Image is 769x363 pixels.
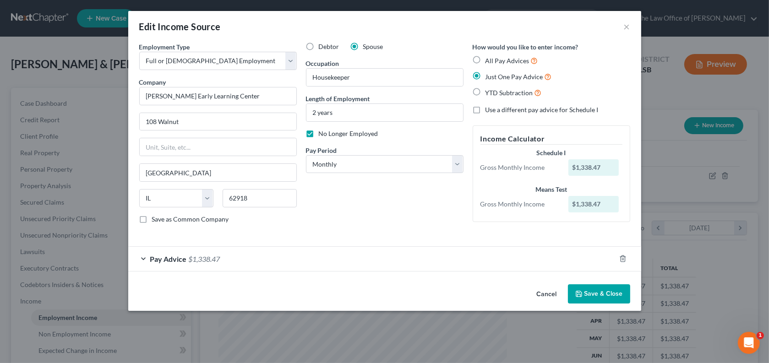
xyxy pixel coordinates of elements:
div: Gross Monthly Income [476,200,564,209]
h5: Income Calculator [480,133,622,145]
span: No Longer Employed [319,130,378,137]
div: Gross Monthly Income [476,163,564,172]
span: 1 [757,332,764,339]
label: Occupation [306,59,339,68]
button: × [624,21,630,32]
label: How would you like to enter income? [473,42,578,52]
input: ex: 2 years [306,104,463,121]
input: Search company by name... [139,87,297,105]
span: Pay Advice [150,255,187,263]
input: Enter address... [140,113,296,130]
span: Just One Pay Advice [485,73,543,81]
span: Debtor [319,43,339,50]
span: $1,338.47 [189,255,220,263]
span: YTD Subtraction [485,89,533,97]
span: Spouse [363,43,383,50]
div: Means Test [480,185,622,194]
div: Edit Income Source [139,20,221,33]
div: $1,338.47 [568,196,619,212]
input: Enter city... [140,164,296,181]
div: $1,338.47 [568,159,619,176]
span: Employment Type [139,43,190,51]
span: Save as Common Company [152,215,229,223]
button: Cancel [529,285,564,303]
input: -- [306,69,463,86]
div: Schedule I [480,148,622,157]
span: Company [139,78,166,86]
input: Enter zip... [223,189,297,207]
iframe: Intercom live chat [738,332,760,354]
span: Use a different pay advice for Schedule I [485,106,599,114]
input: Unit, Suite, etc... [140,138,296,156]
label: Length of Employment [306,94,370,103]
span: Pay Period [306,146,337,154]
span: All Pay Advices [485,57,529,65]
button: Save & Close [568,284,630,303]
